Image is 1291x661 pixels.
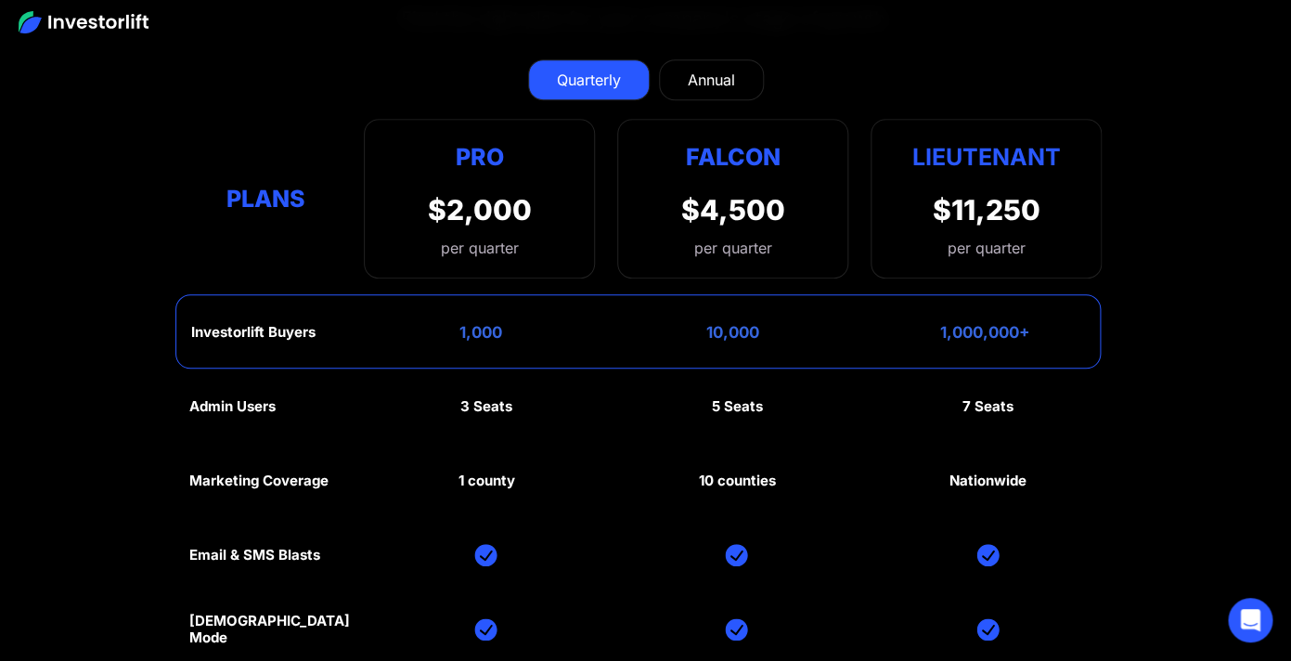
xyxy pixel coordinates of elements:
div: [DEMOGRAPHIC_DATA] Mode [189,613,350,646]
div: Quarterly [557,69,621,91]
div: $4,500 [681,193,785,227]
div: Marketing Coverage [189,473,329,489]
div: Falcon [686,138,781,175]
div: 5 Seats [711,398,762,415]
div: per quarter [948,237,1026,259]
div: Plans [189,181,342,217]
div: Email & SMS Blasts [189,547,320,564]
div: 10 counties [698,473,775,489]
div: per quarter [428,237,532,259]
div: Annual [688,69,735,91]
div: $2,000 [428,193,532,227]
div: Nationwide [949,473,1026,489]
div: Investorlift Buyers [191,324,316,341]
div: 1,000,000+ [940,323,1030,342]
div: 1 county [458,473,514,489]
div: 7 Seats [962,398,1013,415]
div: $11,250 [933,193,1040,227]
div: Admin Users [189,398,276,415]
div: 10,000 [706,323,759,342]
strong: Lieutenant [912,143,1061,171]
div: 1,000 [458,323,501,342]
div: Open Intercom Messenger [1228,598,1272,642]
div: Pro [428,138,532,175]
div: 3 Seats [460,398,512,415]
div: per quarter [694,237,772,259]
